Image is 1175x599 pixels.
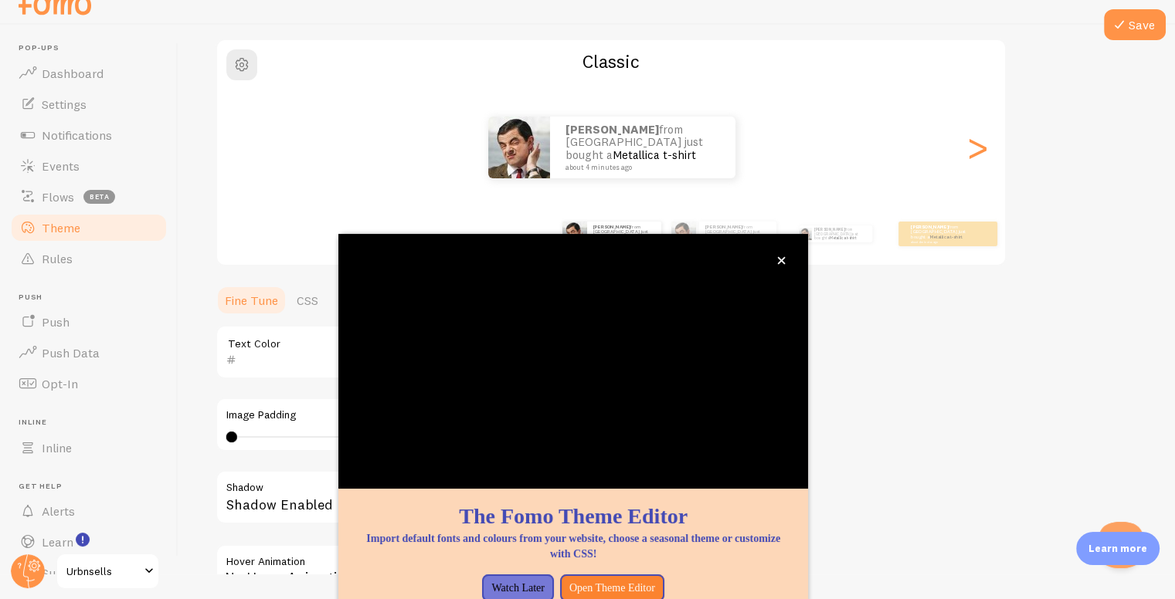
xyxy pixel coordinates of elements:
button: close, [773,252,790,269]
img: Fomo [671,222,696,246]
span: Theme [42,220,80,235]
span: Urbnsells [66,562,140,580]
p: from [GEOGRAPHIC_DATA] just bought a [911,224,973,243]
a: Theme [9,212,168,243]
span: Dashboard [42,66,104,81]
span: Push Data [42,345,100,360]
strong: [PERSON_NAME] [565,122,659,137]
small: about 4 minutes ago [565,164,715,171]
a: Events [9,151,168,181]
a: Dashboard [9,58,168,89]
div: Shadow Enabled [216,470,679,526]
span: Push [42,314,70,330]
a: Push [9,306,168,337]
strong: [PERSON_NAME] [593,224,630,230]
svg: <p>Watch New Feature Tutorials!</p> [76,533,90,547]
div: Learn more [1076,532,1160,565]
span: Get Help [19,482,168,492]
a: Urbnsells [56,553,160,590]
a: Learn [9,526,168,557]
span: beta [83,190,115,204]
span: Flows [42,189,74,205]
a: Metallica t-shirt [830,235,856,240]
a: Flows beta [9,181,168,212]
p: from [GEOGRAPHIC_DATA] just bought a [565,124,720,171]
p: from [GEOGRAPHIC_DATA] just bought a [593,224,655,243]
strong: [PERSON_NAME] [911,224,948,230]
button: Save [1104,9,1166,40]
span: Notifications [42,127,112,143]
span: Events [42,158,80,174]
span: Learn [42,534,73,550]
a: CSS [287,285,328,316]
img: Fomo [488,117,550,178]
span: Rules [42,251,73,266]
span: Inline [42,440,72,455]
strong: [PERSON_NAME] [705,224,742,230]
a: Metallica t-shirt [929,234,963,240]
div: No Hover Animation [216,544,679,598]
a: Settings [9,89,168,120]
a: Rules [9,243,168,274]
a: Notifications [9,120,168,151]
a: Opt-In [9,368,168,399]
iframe: Help Scout Beacon - Open [1098,522,1144,568]
a: Metallica t-shirt [613,147,696,162]
div: Next slide [968,92,987,203]
span: Pop-ups [19,43,168,53]
a: Fine Tune [216,285,287,316]
strong: [PERSON_NAME] [814,227,845,232]
h1: The Fomo Theme Editor [357,501,790,531]
p: Learn more [1088,541,1147,556]
a: Alerts [9,496,168,526]
span: Settings [42,96,87,112]
p: from [GEOGRAPHIC_DATA] just bought a [814,225,866,242]
label: Image Padding [226,408,668,422]
h2: Classic [217,49,1005,73]
span: Push [19,293,168,303]
span: Opt-In [42,376,78,391]
p: Import default fonts and colours from your website, choose a seasonal theme or customize with CSS! [357,531,790,562]
span: Alerts [42,503,75,519]
img: Fomo [562,222,587,246]
a: Inline [9,432,168,463]
small: about 4 minutes ago [911,240,971,243]
a: Push Data [9,337,168,368]
img: Fomo [799,228,811,240]
span: Inline [19,418,168,428]
p: from [GEOGRAPHIC_DATA] just bought a [705,224,770,243]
